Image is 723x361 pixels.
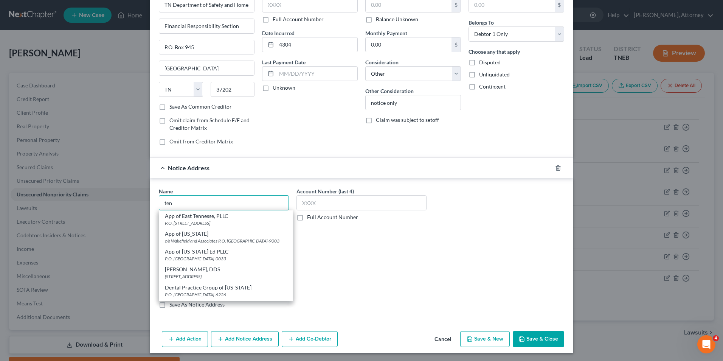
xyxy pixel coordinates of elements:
[296,187,354,195] label: Account Number (last 4)
[451,37,461,52] div: $
[168,164,209,171] span: Notice Address
[469,19,494,26] span: Belongs To
[479,71,510,78] span: Unliquidated
[159,195,289,210] input: Search by name...
[376,117,439,123] span: Claim was subject to setoff
[366,95,461,110] input: Specify...
[165,248,287,255] div: App of [US_STATE] Ed PLLC
[165,230,287,238] div: App of [US_STATE]
[307,213,358,221] label: Full Account Number
[276,37,357,52] input: MM/DD/YYYY
[697,335,715,353] iframe: Intercom live chat
[162,331,208,347] button: Add Action
[211,82,255,97] input: Enter zip...
[273,84,295,92] label: Unknown
[165,212,287,220] div: App of East Tennesse, PLLC
[376,16,418,23] label: Balance Unknown
[211,331,279,347] button: Add Notice Address
[159,188,173,195] span: Name
[165,266,287,273] div: [PERSON_NAME], DDS
[169,301,225,308] label: Save As Notice Address
[159,19,254,33] input: Enter address...
[262,29,295,37] label: Date Incurred
[169,103,232,110] label: Save As Common Creditor
[262,58,306,66] label: Last Payment Date
[428,332,457,347] button: Cancel
[296,195,427,210] input: XXXX
[366,37,451,52] input: 0.00
[165,238,287,244] div: c/o Wakefield and Associates P.O. [GEOGRAPHIC_DATA]-9003
[165,284,287,291] div: Dental Practice Group of [US_STATE]
[273,16,324,23] label: Full Account Number
[479,83,506,90] span: Contingent
[165,220,287,226] div: P.O. [STREET_ADDRESS]
[282,331,338,347] button: Add Co-Debtor
[165,255,287,262] div: P.O. [GEOGRAPHIC_DATA]-0033
[513,331,564,347] button: Save & Close
[159,40,254,54] input: Apt, Suite, etc...
[169,138,233,145] span: Omit from Creditor Matrix
[276,67,357,81] input: MM/DD/YYYY
[169,117,250,131] span: Omit claim from Schedule E/F and Creditor Matrix
[159,61,254,75] input: Enter city...
[713,335,719,341] span: 4
[165,291,287,298] div: P.O. [GEOGRAPHIC_DATA]-6226
[365,87,414,95] label: Other Consideration
[365,29,407,37] label: Monthly Payment
[365,58,399,66] label: Consideration
[460,331,510,347] button: Save & New
[469,48,520,56] label: Choose any that apply
[165,273,287,280] div: [STREET_ADDRESS]
[479,59,501,65] span: Disputed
